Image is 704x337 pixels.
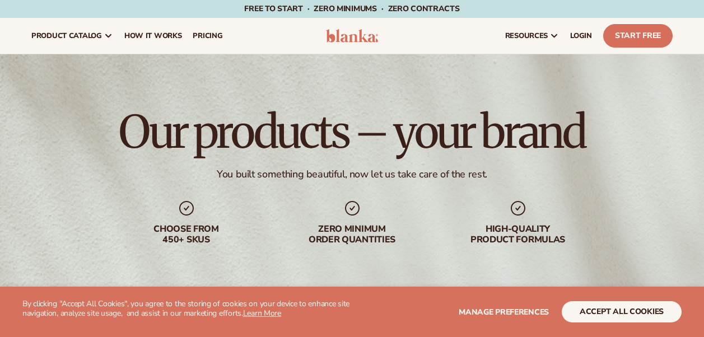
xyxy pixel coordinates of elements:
[119,110,585,155] h1: Our products – your brand
[187,18,228,54] a: pricing
[500,18,565,54] a: resources
[505,31,548,40] span: resources
[570,31,592,40] span: LOGIN
[217,168,487,181] div: You built something beautiful, now let us take care of the rest.
[281,224,424,245] div: Zero minimum order quantities
[26,18,119,54] a: product catalog
[562,301,682,322] button: accept all cookies
[22,299,352,319] p: By clicking "Accept All Cookies", you agree to the storing of cookies on your device to enhance s...
[243,308,281,319] a: Learn More
[326,29,379,43] img: logo
[244,3,459,14] span: Free to start · ZERO minimums · ZERO contracts
[31,31,102,40] span: product catalog
[459,307,549,317] span: Manage preferences
[565,18,598,54] a: LOGIN
[603,24,673,48] a: Start Free
[459,301,549,322] button: Manage preferences
[193,31,222,40] span: pricing
[119,18,188,54] a: How It Works
[446,224,590,245] div: High-quality product formulas
[115,224,258,245] div: Choose from 450+ Skus
[124,31,182,40] span: How It Works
